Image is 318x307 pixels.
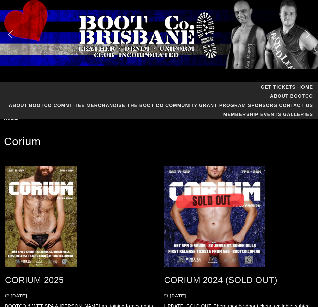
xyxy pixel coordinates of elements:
time: [DATE] [11,293,27,298]
a: About BootCo [270,93,313,99]
a: Events [260,112,281,117]
a: Contact Us [279,103,313,108]
a: CORIUM 2025 [5,275,64,285]
a: About BootCo [9,103,52,108]
a: Home [4,116,20,121]
time: [DATE] [170,293,186,298]
a: Merchandise [87,103,125,108]
a: [DATE] [5,293,27,298]
img: next arrow [302,29,313,40]
a: Membership [223,112,259,117]
a: The Boot Co Community Grant Program [127,103,246,108]
a: Sponsors [248,103,277,108]
a: Home [297,84,313,90]
a: CORIUM 2024 (SOLD OUT) [164,275,277,285]
img: previous arrow [5,29,16,40]
a: Committee [54,103,85,108]
a: Galleries [283,112,313,117]
a: GET TICKETS [261,84,296,90]
a: [DATE] [164,293,186,298]
div: Breadcrumbs [4,116,49,121]
h1: Corium [4,134,314,149]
